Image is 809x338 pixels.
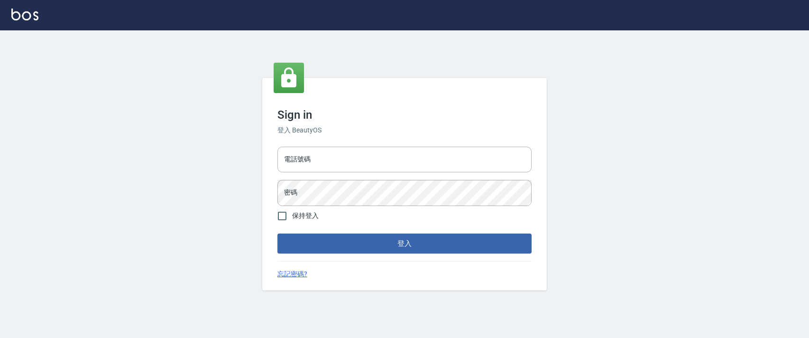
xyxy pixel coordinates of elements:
span: 保持登入 [292,211,319,221]
img: Logo [11,9,38,20]
button: 登入 [277,234,532,253]
h6: 登入 BeautyOS [277,125,532,135]
h3: Sign in [277,108,532,122]
a: 忘記密碼? [277,269,307,279]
